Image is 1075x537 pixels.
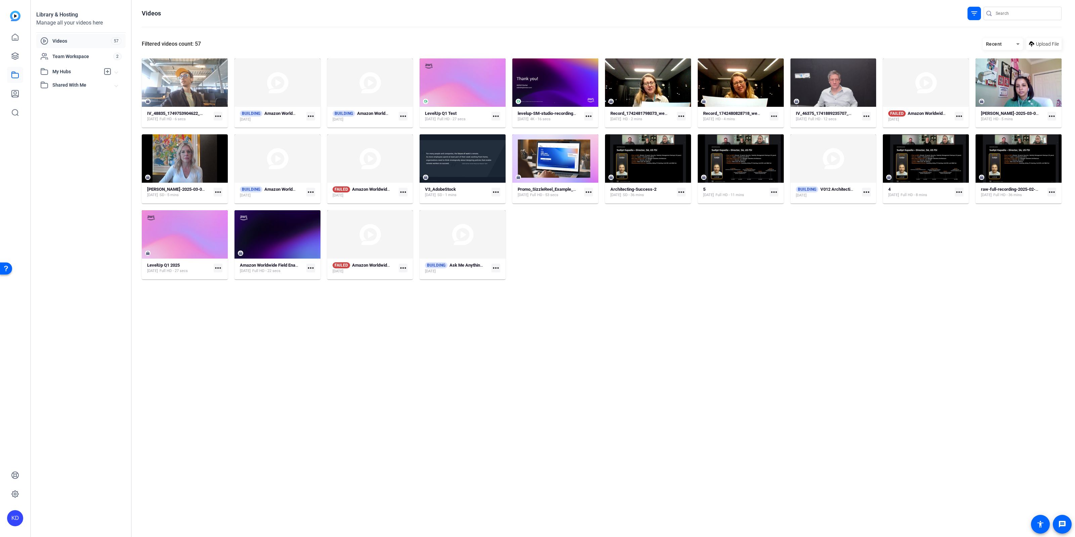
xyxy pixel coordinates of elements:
a: [PERSON_NAME]-2025-03-07-10-42-08-908-1 (2)[DATE]SD - 5 mins [147,187,211,198]
strong: [PERSON_NAME]-2025-03-07-10-42-08-908-1 (2) [147,187,243,192]
span: [DATE] [981,117,992,122]
span: [DATE] [240,193,251,198]
strong: Amazon Worldwide Field Enablement Simple (45110) [240,263,341,268]
span: [DATE] [888,192,899,198]
mat-icon: more_horiz [862,112,871,121]
strong: Amazon Worldwide Field Enablement Interview (46635) [357,111,463,116]
strong: IV_46375_1741889235707_webcam [796,111,865,116]
a: [PERSON_NAME]-2025-03-07-10-42-08-908-0 (2)[DATE]HD - 5 mins [981,111,1045,122]
span: Team Workspace [52,53,113,60]
strong: Promo_SizzleReel_Example_RTR_Demo_Draft_05 [518,187,613,192]
a: BUILDINGAmazon Worldwide Field Enablement Interview (46635)[DATE] [333,110,396,122]
span: Full HD - 8 mins [901,192,927,198]
span: BUILDING [240,110,262,117]
a: IV_46375_1741889235707_webcam[DATE]Full HD - 12 secs [796,111,860,122]
mat-icon: more_horiz [399,264,407,272]
span: [DATE] [703,117,714,122]
span: [DATE] [610,192,621,198]
mat-expansion-panel-header: Shared With Me [36,78,126,92]
mat-icon: more_horiz [491,188,500,196]
span: [DATE] [240,117,251,122]
span: Full HD - 12 secs [808,117,836,122]
span: BUILDING [240,186,262,192]
strong: V012 Architecting Success [820,187,873,192]
mat-icon: more_horiz [770,112,778,121]
strong: Ask Me Anything - Test [449,263,494,268]
strong: Amazon Worldwide Field Enablement #2 Simple (47809) [264,111,372,116]
input: Search [996,9,1056,17]
strong: Amazon Worldwide Field Enablement Interview (46183) [264,187,371,192]
a: LevelUp Q1 2025[DATE]Full HD - 27 secs [147,263,211,274]
span: FAILED [333,262,350,268]
a: levelup-SM-studio-recording-part3[DATE]4K - 16 secs [518,111,582,122]
a: Record_1742480828718_webcam[DATE]HD - 4 mins [703,111,767,122]
span: [DATE] [333,269,343,274]
mat-icon: more_horiz [770,188,778,196]
mat-icon: more_horiz [584,188,593,196]
span: Full HD - 27 secs [160,268,188,274]
span: HD - 2 mins [623,117,642,122]
span: BUILDING [796,186,818,192]
mat-icon: message [1058,520,1066,528]
span: 4K - 16 secs [530,117,551,122]
mat-icon: accessibility [1036,520,1044,528]
span: [DATE] [147,192,158,198]
strong: LevelUp Q1 Test [425,111,457,116]
mat-icon: more_horiz [955,112,963,121]
strong: Amazon Worldwide Field Enablement Simple (45080) [352,263,453,268]
span: [DATE] [147,268,158,274]
span: [DATE] [425,269,436,274]
span: [DATE] [796,117,807,122]
span: [DATE] [425,192,436,198]
a: 4[DATE]Full HD - 8 mins [888,187,952,198]
mat-icon: more_horiz [214,264,222,272]
span: HD - 4 mins [716,117,735,122]
mat-icon: more_horiz [862,188,871,196]
strong: 5 [703,187,705,192]
mat-icon: more_horiz [399,112,407,121]
span: Full HD - 53 secs [530,192,558,198]
span: [DATE] [796,193,807,198]
mat-icon: more_horiz [677,188,686,196]
span: Recent [986,41,1002,47]
button: Upload File [1026,38,1062,50]
span: Full HD - 27 secs [437,117,466,122]
span: SD - 1 mins [437,192,457,198]
div: KD [7,510,23,526]
a: Record_1742481798073_webcam[DATE]HD - 2 mins [610,111,674,122]
mat-icon: more_horiz [491,264,500,272]
a: V3_AdobeStock[DATE]SD - 1 mins [425,187,489,198]
strong: Architecting-Success-2 [610,187,656,192]
span: FAILED [888,110,906,117]
span: Full HD - 6 secs [160,117,186,122]
a: BUILDINGAmazon Worldwide Field Enablement Interview (46183)[DATE] [240,186,304,198]
a: BUILDINGAmazon Worldwide Field Enablement #2 Simple (47809)[DATE] [240,110,304,122]
strong: levelup-SM-studio-recording-part3 [518,111,585,116]
a: FAILEDAmazon Worldwide Field Enablement Simple (45682)[DATE] [333,186,396,198]
div: Manage all your videos here [36,19,126,27]
a: FAILEDAmazon Worldwide Field Enablement Interview (46195)[DATE] [888,110,952,122]
a: Architecting-Success-2[DATE]SD - 36 mins [610,187,674,198]
span: [DATE] [333,117,343,122]
a: Promo_SizzleReel_Example_RTR_Demo_Draft_05[DATE]Full HD - 53 secs [518,187,582,198]
mat-icon: more_horiz [491,112,500,121]
a: Amazon Worldwide Field Enablement Simple (45110)[DATE]Full HD - 22 secs [240,263,304,274]
span: SD - 36 mins [623,192,644,198]
img: blue-gradient.svg [10,11,20,21]
span: HD - 5 mins [993,117,1013,122]
span: Videos [52,38,111,44]
mat-icon: more_horiz [399,188,407,196]
span: SD - 5 mins [160,192,179,198]
a: IV_48835_1749753904622_webcam[DATE]Full HD - 6 secs [147,111,211,122]
strong: V3_AdobeStock [425,187,456,192]
span: [DATE] [888,117,899,122]
span: Full HD - 22 secs [252,268,281,274]
strong: IV_48835_1749753904622_webcam [147,111,216,116]
mat-icon: more_horiz [214,188,222,196]
mat-icon: more_horiz [306,188,315,196]
span: [DATE] [518,192,528,198]
mat-icon: more_horiz [1047,112,1056,121]
strong: LevelUp Q1 2025 [147,263,180,268]
span: [DATE] [147,117,158,122]
div: Library & Hosting [36,11,126,19]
